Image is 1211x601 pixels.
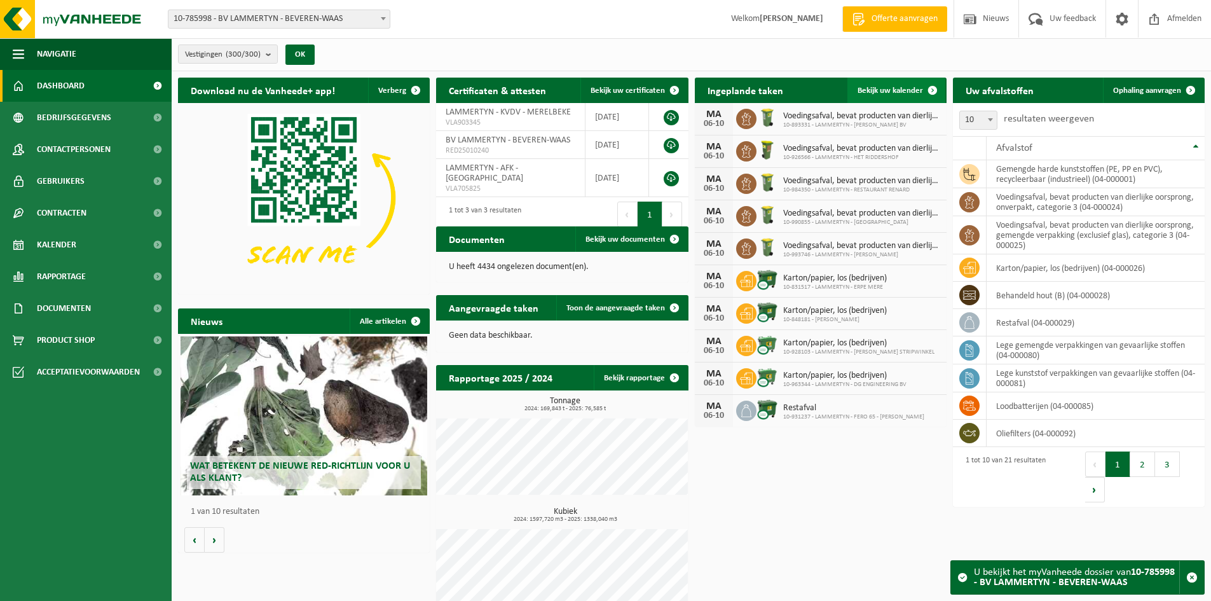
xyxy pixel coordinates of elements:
span: Offerte aanvragen [868,13,941,25]
div: MA [701,369,727,379]
td: lege gemengde verpakkingen van gevaarlijke stoffen (04-000080) [987,336,1205,364]
span: 10-785998 - BV LAMMERTYN - BEVEREN-WAAS [168,10,390,28]
span: Voedingsafval, bevat producten van dierlijke oorsprong, onverpakt, categorie 3 [783,111,940,121]
button: 1 [638,202,662,227]
img: WB-0060-HPE-GN-50 [756,139,778,161]
span: Voedingsafval, bevat producten van dierlijke oorsprong, onverpakt, categorie 3 [783,241,940,251]
label: resultaten weergeven [1004,114,1094,124]
button: Volgende [205,527,224,553]
h2: Rapportage 2025 / 2024 [436,365,565,390]
div: 06-10 [701,282,727,291]
span: VLA903345 [446,118,575,128]
h3: Kubiek [442,508,688,523]
a: Bekijk uw kalender [847,78,945,103]
span: 10-931237 - LAMMERTYN - FERO 65 - [PERSON_NAME] [783,413,924,421]
div: MA [701,336,727,347]
span: 10 [960,111,997,129]
a: Wat betekent de nieuwe RED-richtlijn voor u als klant? [181,336,427,495]
span: Restafval [783,403,924,413]
div: 06-10 [701,217,727,226]
div: MA [701,142,727,152]
span: BV LAMMERTYN - BEVEREN-WAAS [446,135,570,145]
a: Bekijk rapportage [594,365,687,390]
button: Vestigingen(300/300) [178,45,278,64]
td: [DATE] [585,131,649,159]
button: Previous [1085,452,1105,477]
div: 06-10 [701,347,727,356]
span: Karton/papier, los (bedrijven) [783,371,907,381]
img: WB-0140-HPE-GN-50 [756,237,778,258]
span: 10-785998 - BV LAMMERTYN - BEVEREN-WAAS [168,10,390,29]
div: 06-10 [701,314,727,323]
img: Download de VHEPlus App [178,103,430,292]
td: gemengde harde kunststoffen (PE, PP en PVC), recycleerbaar (industrieel) (04-000001) [987,160,1205,188]
strong: [PERSON_NAME] [760,14,823,24]
a: Bekijk uw documenten [575,226,687,252]
span: Wat betekent de nieuwe RED-richtlijn voor u als klant? [190,461,410,483]
button: Verberg [368,78,428,103]
img: WB-1100-CU [756,301,778,323]
span: Navigatie [37,38,76,70]
span: 10-984350 - LAMMERTYN - RESTAURANT RENARD [783,186,940,194]
td: oliefilters (04-000092) [987,420,1205,447]
span: Rapportage [37,261,86,293]
button: OK [285,45,315,65]
span: 2024: 169,843 t - 2025: 76,585 t [442,406,688,412]
h2: Documenten [436,226,517,251]
a: Alle artikelen [350,308,428,334]
a: Ophaling aanvragen [1103,78,1203,103]
button: 3 [1155,452,1180,477]
div: 06-10 [701,184,727,193]
div: 1 tot 3 van 3 resultaten [442,200,521,228]
td: [DATE] [585,159,649,197]
div: 1 tot 10 van 21 resultaten [959,450,1046,504]
img: WB-0660-CU [756,366,778,388]
h2: Uw afvalstoffen [953,78,1046,102]
img: WB-1100-CU [756,399,778,420]
span: 10 [959,111,997,130]
span: Karton/papier, los (bedrijven) [783,338,934,349]
div: MA [701,174,727,184]
span: Voedingsafval, bevat producten van dierlijke oorsprong, onverpakt, categorie 3 [783,209,940,219]
span: Bekijk uw kalender [858,86,923,95]
span: Bekijk uw certificaten [591,86,665,95]
td: loodbatterijen (04-000085) [987,392,1205,420]
div: U bekijkt het myVanheede dossier van [974,561,1179,594]
td: lege kunststof verpakkingen van gevaarlijke stoffen (04-000081) [987,364,1205,392]
span: Dashboard [37,70,85,102]
h2: Aangevraagde taken [436,295,551,320]
span: Karton/papier, los (bedrijven) [783,306,887,316]
p: Geen data beschikbaar. [449,331,675,340]
div: MA [701,207,727,217]
span: 10-963344 - LAMMERTYN - DG ENGINEERING BV [783,381,907,389]
button: 1 [1105,452,1130,477]
span: Verberg [378,86,406,95]
button: Previous [617,202,638,227]
span: 10-990855 - LAMMERTYN - [GEOGRAPHIC_DATA] [783,219,940,226]
span: 2024: 1597,720 m3 - 2025: 1338,040 m3 [442,516,688,523]
img: WB-1100-CU [756,269,778,291]
span: 10-893331 - LAMMERTYN - [PERSON_NAME] BV [783,121,940,129]
a: Toon de aangevraagde taken [556,295,687,321]
div: MA [701,304,727,314]
span: Toon de aangevraagde taken [566,304,665,312]
span: Voedingsafval, bevat producten van dierlijke oorsprong, onverpakt, categorie 3 [783,144,940,154]
span: Ophaling aanvragen [1113,86,1181,95]
a: Bekijk uw certificaten [580,78,687,103]
span: Documenten [37,293,91,324]
img: WB-0660-CU [756,334,778,356]
span: Karton/papier, los (bedrijven) [783,273,887,284]
span: Product Shop [37,324,95,356]
span: Acceptatievoorwaarden [37,356,140,388]
span: RED25010240 [446,146,575,156]
button: 2 [1130,452,1155,477]
h2: Nieuws [178,308,235,333]
td: [DATE] [585,103,649,131]
span: Voedingsafval, bevat producten van dierlijke oorsprong, onverpakt, categorie 3 [783,176,940,186]
span: Afvalstof [996,143,1032,153]
div: 06-10 [701,379,727,388]
button: Next [662,202,682,227]
span: Kalender [37,229,76,261]
h3: Tonnage [442,397,688,412]
span: 10-993746 - LAMMERTYN - [PERSON_NAME] [783,251,940,259]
